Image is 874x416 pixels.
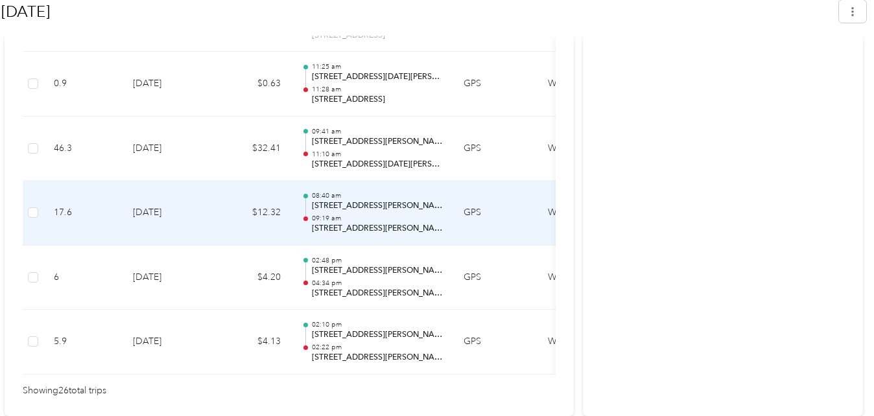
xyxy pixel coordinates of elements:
p: 11:10 am [312,150,443,159]
p: 02:22 pm [312,343,443,352]
td: [DATE] [123,181,213,246]
p: 04:34 pm [312,279,443,288]
span: Showing 26 total trips [23,384,106,398]
td: $12.32 [213,181,291,246]
td: $4.20 [213,246,291,310]
td: GPS [453,117,537,181]
td: GPS [453,181,537,246]
td: Work [537,117,635,181]
td: [DATE] [123,117,213,181]
p: 08:40 am [312,191,443,200]
td: Work [537,246,635,310]
p: 09:41 am [312,127,443,136]
td: 17.6 [43,181,123,246]
td: GPS [453,52,537,117]
p: [STREET_ADDRESS][PERSON_NAME] [312,288,443,299]
td: $4.13 [213,310,291,375]
td: $0.63 [213,52,291,117]
td: [DATE] [123,246,213,310]
p: [STREET_ADDRESS][DATE][PERSON_NAME] [312,159,443,170]
p: [STREET_ADDRESS][PERSON_NAME] [312,200,443,212]
p: [STREET_ADDRESS][DATE][PERSON_NAME] [312,71,443,83]
p: 02:48 pm [312,256,443,265]
p: 02:10 pm [312,320,443,329]
p: [STREET_ADDRESS][PERSON_NAME] [312,265,443,277]
td: 0.9 [43,52,123,117]
td: 6 [43,246,123,310]
td: GPS [453,310,537,375]
p: [STREET_ADDRESS][PERSON_NAME] [312,223,443,235]
td: Work [537,181,635,246]
td: $32.41 [213,117,291,181]
p: [STREET_ADDRESS][PERSON_NAME] [312,329,443,341]
p: [STREET_ADDRESS] [312,94,443,106]
p: [STREET_ADDRESS][PERSON_NAME] [312,136,443,148]
td: GPS [453,246,537,310]
p: 11:28 am [312,85,443,94]
td: Work [537,310,635,375]
td: 5.9 [43,310,123,375]
td: Work [537,52,635,117]
p: [STREET_ADDRESS][PERSON_NAME] [312,352,443,364]
td: [DATE] [123,310,213,375]
td: 46.3 [43,117,123,181]
td: [DATE] [123,52,213,117]
p: 11:25 am [312,62,443,71]
p: 09:19 am [312,214,443,223]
